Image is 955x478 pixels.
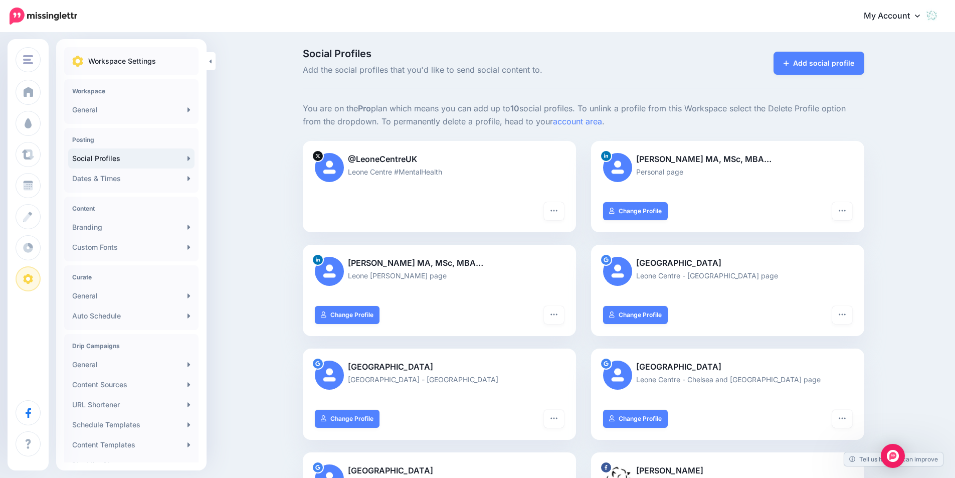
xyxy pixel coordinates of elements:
p: [GEOGRAPHIC_DATA] [603,361,852,374]
p: @LeoneCentreUK [315,153,564,166]
p: [PERSON_NAME] [603,464,852,477]
p: Workspace Settings [88,55,156,67]
p: Leone Centre - Chelsea and [GEOGRAPHIC_DATA] page [603,374,852,385]
p: [PERSON_NAME] MA, MSc, MBA… [315,257,564,270]
a: Tell us how we can improve [844,452,943,466]
img: menu.png [23,55,33,64]
a: Change Profile [603,410,668,428]
a: account area [553,116,602,126]
a: Social Profiles [68,148,195,169]
a: General [68,355,195,375]
a: Auto Schedule [68,306,195,326]
img: user_default_image.png [603,257,632,286]
b: Pro [358,103,371,113]
a: Add social profile [774,52,864,75]
p: Leone Centre - [GEOGRAPHIC_DATA] page [603,270,852,281]
a: Schedule Templates [68,415,195,435]
p: [GEOGRAPHIC_DATA] [315,361,564,374]
a: Dates & Times [68,169,195,189]
img: Missinglettr [10,8,77,25]
img: user_default_image.png [315,257,344,286]
p: [GEOGRAPHIC_DATA] [315,464,564,477]
a: General [68,286,195,306]
a: Change Profile [603,202,668,220]
img: settings.png [72,56,83,67]
img: user_default_image.png [315,153,344,182]
b: 10 [510,103,519,113]
p: [PERSON_NAME] MA, MSc, MBA… [603,153,852,166]
img: user_default_image.png [603,153,632,182]
a: Content Sources [68,375,195,395]
a: Blacklist Phrases [68,455,195,475]
a: Content Templates [68,435,195,455]
div: Open Intercom Messenger [881,444,905,468]
p: Leone Centre #MentalHealth [315,166,564,178]
p: [GEOGRAPHIC_DATA] - [GEOGRAPHIC_DATA] [315,374,564,385]
a: Change Profile [315,410,379,428]
h4: Posting [72,136,190,143]
a: Custom Fonts [68,237,195,257]
h4: Content [72,205,190,212]
a: General [68,100,195,120]
a: URL Shortener [68,395,195,415]
a: Change Profile [315,306,379,324]
a: Change Profile [603,306,668,324]
p: Personal page [603,166,852,178]
span: Social Profiles [303,49,672,59]
p: Leone [PERSON_NAME] page [315,270,564,281]
a: My Account [854,4,940,29]
p: [GEOGRAPHIC_DATA] [603,257,852,270]
img: user_default_image.png [603,361,632,390]
p: You are on the plan which means you can add up to social profiles. To unlink a profile from this ... [303,102,864,128]
img: user_default_image.png [315,361,344,390]
span: Add the social profiles that you'd like to send social content to. [303,64,672,77]
h4: Workspace [72,87,190,95]
h4: Curate [72,273,190,281]
a: Branding [68,217,195,237]
h4: Drip Campaigns [72,342,190,350]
